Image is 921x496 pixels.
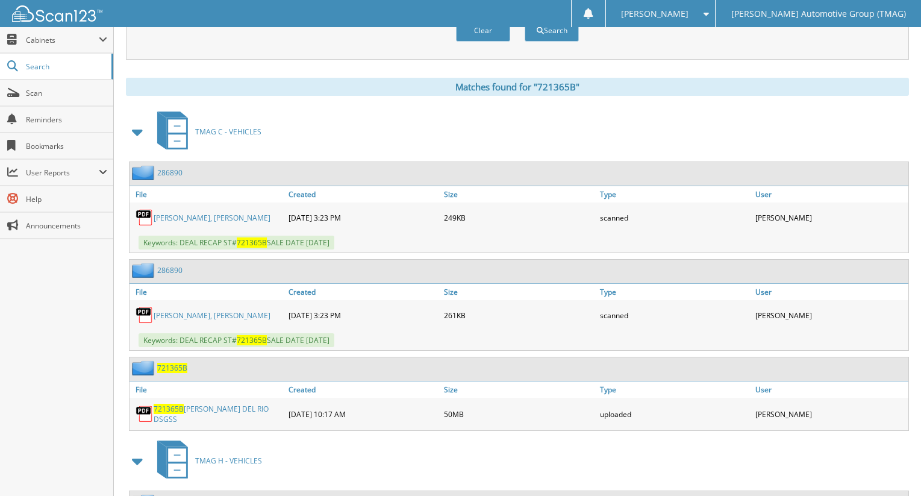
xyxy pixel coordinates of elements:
[441,303,597,327] div: 261KB
[597,401,753,427] div: uploaded
[752,381,908,398] a: User
[441,401,597,427] div: 50MB
[26,61,105,72] span: Search
[237,237,267,248] span: 721365B
[136,306,154,324] img: PDF.png
[525,19,579,42] button: Search
[752,284,908,300] a: User
[157,363,187,373] a: 721365B
[441,186,597,202] a: Size
[731,10,906,17] span: [PERSON_NAME] Automotive Group (TMAG)
[195,127,261,137] span: TMAG C - VEHICLES
[26,88,107,98] span: Scan
[26,221,107,231] span: Announcements
[597,381,753,398] a: Type
[139,236,334,250] span: Keywords: DEAL RECAP ST# SALE DATE [DATE]
[456,19,510,42] button: Clear
[12,5,102,22] img: scan123-logo-white.svg
[237,335,267,345] span: 721365B
[441,284,597,300] a: Size
[26,115,107,125] span: Reminders
[154,404,184,414] span: 721365B
[752,186,908,202] a: User
[132,263,157,278] img: folder2.png
[752,206,908,230] div: [PERSON_NAME]
[139,333,334,347] span: Keywords: DEAL RECAP ST# SALE DATE [DATE]
[621,10,688,17] span: [PERSON_NAME]
[130,381,286,398] a: File
[286,381,442,398] a: Created
[286,303,442,327] div: [DATE] 3:23 PM
[154,404,283,424] a: 721365B[PERSON_NAME] DEL RIO DSGSS
[597,284,753,300] a: Type
[286,206,442,230] div: [DATE] 3:23 PM
[130,186,286,202] a: File
[157,168,183,178] a: 286890
[154,213,270,223] a: [PERSON_NAME], [PERSON_NAME]
[26,194,107,204] span: Help
[597,303,753,327] div: scanned
[597,206,753,230] div: scanned
[441,206,597,230] div: 249KB
[136,405,154,423] img: PDF.png
[286,284,442,300] a: Created
[154,310,270,321] a: [PERSON_NAME], [PERSON_NAME]
[157,265,183,275] a: 286890
[132,360,157,375] img: folder2.png
[150,437,262,485] a: TMAG H - VEHICLES
[132,165,157,180] img: folder2.png
[752,401,908,427] div: [PERSON_NAME]
[195,456,262,466] span: TMAG H - VEHICLES
[136,209,154,227] img: PDF.png
[126,78,909,96] div: Matches found for "721365B"
[861,438,921,496] iframe: Chat Widget
[26,35,99,45] span: Cabinets
[441,381,597,398] a: Size
[26,168,99,178] span: User Reports
[130,284,286,300] a: File
[597,186,753,202] a: Type
[150,108,261,155] a: TMAG C - VEHICLES
[286,401,442,427] div: [DATE] 10:17 AM
[26,141,107,151] span: Bookmarks
[752,303,908,327] div: [PERSON_NAME]
[286,186,442,202] a: Created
